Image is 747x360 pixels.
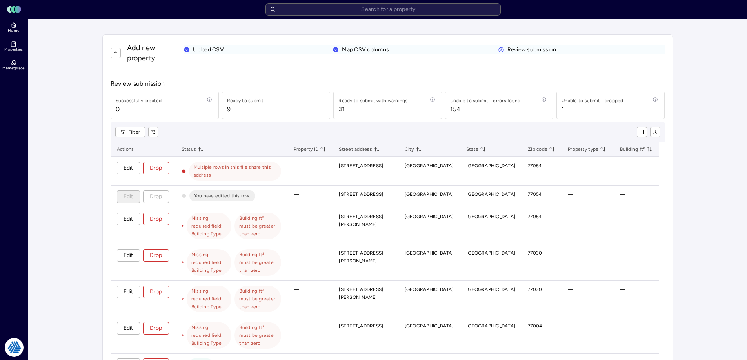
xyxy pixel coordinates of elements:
[460,317,522,354] td: [GEOGRAPHIC_DATA]
[614,157,659,186] td: —
[646,146,652,152] button: toggle sorting
[124,324,133,333] span: Edit
[614,244,659,281] td: —
[287,208,333,244] td: —
[227,105,264,114] span: 9
[198,146,204,152] button: toggle sorting
[2,66,24,71] span: Marketplace
[522,186,562,208] td: 77054
[398,244,460,281] td: [GEOGRAPHIC_DATA]
[115,127,145,137] button: Filter
[117,190,140,203] button: Edit
[150,164,162,172] span: Drop
[522,157,562,186] td: 77054
[333,317,398,354] td: [STREET_ADDRESS]
[339,145,380,153] span: Street address
[562,281,614,317] td: —
[191,214,227,238] span: Missing required field: Building Type
[342,45,389,54] h1: Map CSV columns
[128,128,140,136] span: Filter
[124,215,133,223] span: Edit
[460,186,522,208] td: [GEOGRAPHIC_DATA]
[124,164,133,172] span: Edit
[294,145,327,153] span: Property ID
[398,208,460,244] td: [GEOGRAPHIC_DATA]
[191,251,227,274] span: Missing required field: Building Type
[124,288,133,296] span: Edit
[287,157,333,186] td: —
[265,3,501,16] input: Search for a property
[191,287,227,311] span: Missing required field: Building Type
[143,213,169,225] button: Drop
[450,105,521,114] span: 154
[562,157,614,186] td: —
[287,317,333,354] td: —
[333,157,398,186] td: [STREET_ADDRESS]
[239,287,276,311] span: Building ft² must be greater than zero
[4,47,23,52] span: Properties
[333,281,398,317] td: [STREET_ADDRESS][PERSON_NAME]
[614,208,659,244] td: —
[194,163,276,179] span: Multiple rows in this file share this address
[239,324,276,347] span: Building ft² must be greater than zero
[320,146,326,152] button: toggle sorting
[374,146,380,152] button: toggle sorting
[637,127,647,137] button: show/hide columns
[568,145,606,153] span: Property type
[398,281,460,317] td: [GEOGRAPHIC_DATA]
[398,157,460,186] td: [GEOGRAPHIC_DATA]
[614,281,659,317] td: —
[117,322,140,335] button: Edit
[562,317,614,354] td: —
[333,186,398,208] td: [STREET_ADDRESS]
[522,244,562,281] td: 77030
[194,192,251,200] span: You have edited this row.
[287,186,333,208] td: —
[522,208,562,244] td: 77054
[150,324,162,333] span: Drop
[150,215,162,223] span: Drop
[405,145,422,153] span: City
[150,288,162,296] span: Drop
[562,244,614,281] td: —
[287,244,333,281] td: —
[143,322,169,335] button: Drop
[287,281,333,317] td: —
[614,317,659,354] td: —
[227,97,264,105] div: Ready to submit
[562,186,614,208] td: —
[398,186,460,208] td: [GEOGRAPHIC_DATA]
[239,251,276,274] span: Building ft² must be greater than zero
[460,244,522,281] td: [GEOGRAPHIC_DATA]
[117,162,140,174] button: Edit
[124,251,133,260] span: Edit
[182,145,204,153] span: Status
[333,208,398,244] td: [STREET_ADDRESS][PERSON_NAME]
[333,244,398,281] td: [STREET_ADDRESS][PERSON_NAME]
[116,105,162,114] span: 0
[117,213,140,225] button: Edit
[150,192,162,201] span: Drop
[127,43,178,63] p: Add new property
[117,249,140,262] button: Edit
[522,317,562,354] td: 77004
[460,157,522,186] td: [GEOGRAPHIC_DATA]
[5,338,24,357] img: Tradition Energy
[193,45,224,54] h1: Upload CSV
[600,146,606,152] button: toggle sorting
[528,145,555,153] span: Zip code
[507,45,556,54] h1: Review submission
[480,146,486,152] button: toggle sorting
[143,190,169,203] button: Drop
[338,97,407,105] div: Ready to submit with warnings
[143,162,169,174] button: Drop
[117,145,134,153] span: Actions
[116,97,162,105] div: Successfully created
[8,28,19,33] span: Home
[562,105,623,114] span: 1
[620,145,652,153] span: Building ft²
[191,324,227,347] span: Missing required field: Building Type
[124,192,133,201] span: Edit
[614,186,659,208] td: —
[398,317,460,354] td: [GEOGRAPHIC_DATA]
